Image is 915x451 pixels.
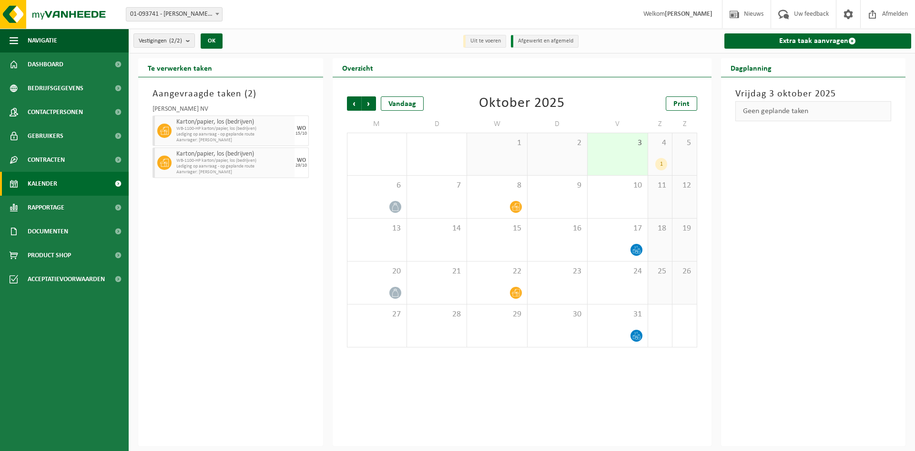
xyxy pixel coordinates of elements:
span: 22 [472,266,522,277]
span: 20 [352,266,402,277]
div: Oktober 2025 [479,96,565,111]
span: WB-1100-HP karton/papier, los (bedrijven) [176,158,292,164]
div: 29/10 [295,163,307,168]
span: 4 [653,138,667,148]
span: Dashboard [28,52,63,76]
span: Karton/papier, los (bedrijven) [176,118,292,126]
span: 2 [248,89,253,99]
span: Aanvrager: [PERSON_NAME] [176,169,292,175]
button: Vestigingen(2/2) [133,33,195,48]
span: Bedrijfsgegevens [28,76,83,100]
span: 01-093741 - BASCO NV - ZELE [126,7,223,21]
h2: Te verwerken taken [138,58,222,77]
span: Navigatie [28,29,57,52]
span: 5 [677,138,691,148]
span: 12 [677,180,691,191]
span: 7 [412,180,462,191]
span: 26 [677,266,691,277]
h2: Overzicht [333,58,383,77]
h3: Aangevraagde taken ( ) [152,87,309,101]
span: Contracten [28,148,65,172]
span: WB-1100-HP karton/papier, los (bedrijven) [176,126,292,132]
span: Rapportage [28,196,64,220]
span: 19 [677,223,691,234]
span: 8 [472,180,522,191]
h3: Vrijdag 3 oktober 2025 [735,87,892,101]
div: 1 [655,158,667,170]
span: 23 [532,266,582,277]
span: Gebruikers [28,124,63,148]
span: 25 [653,266,667,277]
span: Acceptatievoorwaarden [28,267,105,291]
td: W [467,115,527,133]
button: OK [201,33,223,49]
span: 27 [352,309,402,320]
span: 15 [472,223,522,234]
span: 6 [352,180,402,191]
td: Z [672,115,697,133]
span: 16 [532,223,582,234]
span: Product Shop [28,243,71,267]
div: WO [297,157,306,163]
span: 11 [653,180,667,191]
span: Print [673,100,690,108]
a: Extra taak aanvragen [724,33,912,49]
span: 17 [592,223,642,234]
span: Karton/papier, los (bedrijven) [176,150,292,158]
li: Afgewerkt en afgemeld [511,35,579,48]
div: Vandaag [381,96,424,111]
li: Uit te voeren [463,35,506,48]
span: 14 [412,223,462,234]
span: 13 [352,223,402,234]
span: 28 [412,309,462,320]
count: (2/2) [169,38,182,44]
span: 10 [592,180,642,191]
span: 01-093741 - BASCO NV - ZELE [126,8,222,21]
span: Volgende [362,96,376,111]
span: Kalender [28,172,57,196]
h2: Dagplanning [721,58,781,77]
td: V [588,115,648,133]
span: 21 [412,266,462,277]
span: 31 [592,309,642,320]
div: [PERSON_NAME] NV [152,106,309,115]
span: 1 [472,138,522,148]
strong: [PERSON_NAME] [665,10,712,18]
span: 2 [532,138,582,148]
span: 3 [592,138,642,148]
span: 24 [592,266,642,277]
span: 29 [472,309,522,320]
span: Lediging op aanvraag - op geplande route [176,164,292,169]
td: D [407,115,467,133]
td: D [528,115,588,133]
span: Vestigingen [139,34,182,48]
span: Contactpersonen [28,100,83,124]
span: Aanvrager: [PERSON_NAME] [176,137,292,143]
div: WO [297,126,306,131]
div: 15/10 [295,131,307,136]
span: Documenten [28,220,68,243]
span: 9 [532,180,582,191]
span: 18 [653,223,667,234]
a: Print [666,96,697,111]
div: Geen geplande taken [735,101,892,121]
span: Lediging op aanvraag - op geplande route [176,132,292,137]
span: 30 [532,309,582,320]
td: M [347,115,407,133]
td: Z [648,115,672,133]
span: Vorige [347,96,361,111]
